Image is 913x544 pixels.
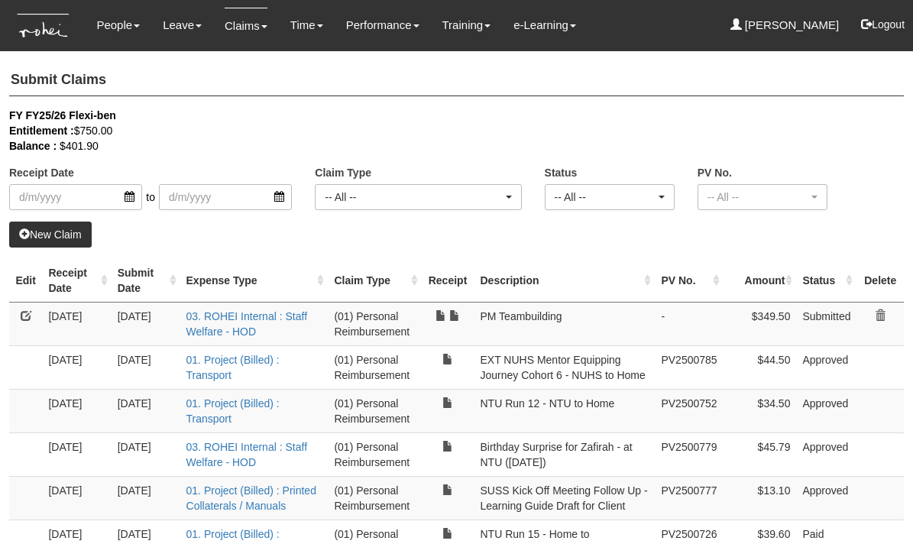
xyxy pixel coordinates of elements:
[724,476,797,520] td: $13.10
[112,259,180,303] th: Submit Date : activate to sort column ascending
[42,259,111,303] th: Receipt Date : activate to sort column ascending
[9,259,42,303] th: Edit
[856,259,904,303] th: Delete
[112,432,180,476] td: [DATE]
[328,259,421,303] th: Claim Type : activate to sort column ascending
[180,259,329,303] th: Expense Type : activate to sort column ascending
[186,310,307,338] a: 03. ROHEI Internal : Staff Welfare - HOD
[42,389,111,432] td: [DATE]
[724,345,797,389] td: $44.50
[474,432,655,476] td: Birthday Surprise for Zafirah - at NTU ([DATE])
[513,8,576,43] a: e-Learning
[186,397,280,425] a: 01. Project (Billed) : Transport
[474,389,655,432] td: NTU Run 12 - NTU to Home
[9,109,116,121] b: FY FY25/26 Flexi-ben
[9,125,74,137] b: Entitlement :
[474,259,655,303] th: Description : activate to sort column ascending
[545,165,578,180] label: Status
[796,432,856,476] td: Approved
[112,345,180,389] td: [DATE]
[545,184,675,210] button: -- All --
[724,302,797,345] td: $349.50
[9,165,74,180] label: Receipt Date
[315,165,371,180] label: Claim Type
[42,302,111,345] td: [DATE]
[655,345,723,389] td: PV2500785
[328,302,421,345] td: (01) Personal Reimbursement
[328,389,421,432] td: (01) Personal Reimbursement
[186,441,307,468] a: 03. ROHEI Internal : Staff Welfare - HOD
[290,8,323,43] a: Time
[9,140,57,152] b: Balance :
[112,302,180,345] td: [DATE]
[186,484,316,512] a: 01. Project (Billed) : Printed Collaterals / Manuals
[42,345,111,389] td: [DATE]
[724,259,797,303] th: Amount : activate to sort column ascending
[474,302,655,345] td: PM Teambuilding
[724,432,797,476] td: $45.79
[655,389,723,432] td: PV2500752
[698,184,827,210] button: -- All --
[9,184,142,210] input: d/m/yyyy
[142,184,159,210] span: to
[707,189,808,205] div: -- All --
[42,432,111,476] td: [DATE]
[112,389,180,432] td: [DATE]
[328,476,421,520] td: (01) Personal Reimbursement
[9,65,904,96] h4: Submit Claims
[163,8,202,43] a: Leave
[60,140,99,152] span: $401.90
[186,354,280,381] a: 01. Project (Billed) : Transport
[315,184,521,210] button: -- All --
[655,259,723,303] th: PV No. : activate to sort column ascending
[9,123,881,138] div: $750.00
[328,345,421,389] td: (01) Personal Reimbursement
[655,476,723,520] td: PV2500777
[655,432,723,476] td: PV2500779
[325,189,502,205] div: -- All --
[655,302,723,345] td: -
[159,184,292,210] input: d/m/yyyy
[724,389,797,432] td: $34.50
[346,8,419,43] a: Performance
[9,222,92,248] a: New Claim
[796,476,856,520] td: Approved
[42,476,111,520] td: [DATE]
[474,476,655,520] td: SUSS Kick Off Meeting Follow Up - Learning Guide Draft for Client
[442,8,491,43] a: Training
[328,432,421,476] td: (01) Personal Reimbursement
[796,302,856,345] td: Submitted
[698,165,732,180] label: PV No.
[225,8,267,44] a: Claims
[112,476,180,520] td: [DATE]
[474,345,655,389] td: EXT NUHS Mentor Equipping Journey Cohort 6 - NUHS to Home
[796,259,856,303] th: Status : activate to sort column ascending
[730,8,840,43] a: [PERSON_NAME]
[796,345,856,389] td: Approved
[796,389,856,432] td: Approved
[96,8,140,43] a: People
[555,189,656,205] div: -- All --
[422,259,474,303] th: Receipt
